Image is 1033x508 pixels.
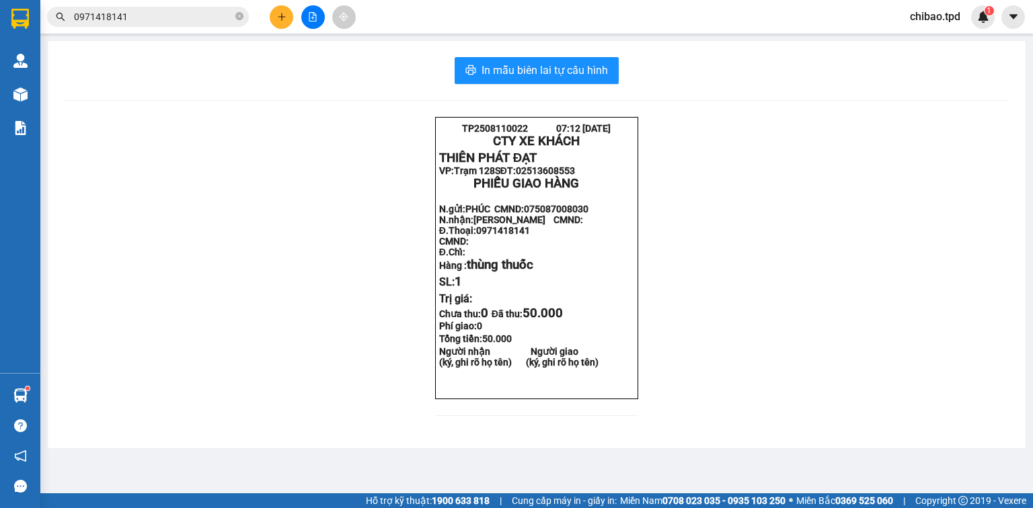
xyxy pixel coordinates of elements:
span: PHÚC CMND: [465,204,588,214]
span: SL: [439,276,462,288]
strong: CMND: [439,236,469,247]
span: [PERSON_NAME] CMND: [473,214,583,225]
span: | [903,493,905,508]
span: 1 [987,6,991,15]
sup: 1 [26,386,30,390]
strong: Phí giao: [439,321,482,331]
span: 0 [481,306,488,321]
span: 0971418141 [476,225,530,236]
sup: 1 [985,6,994,15]
span: In mẫu biên lai tự cấu hình [482,62,608,79]
strong: THIÊN PHÁT ĐẠT [439,151,537,165]
span: chibao.tpd [899,8,971,25]
span: ⚪️ [789,498,793,503]
span: Miền Bắc [796,493,893,508]
span: search [56,12,65,22]
img: warehouse-icon [13,54,28,68]
img: warehouse-icon [13,87,28,101]
span: Hỗ trợ kỹ thuật: [366,493,490,508]
span: Cung cấp máy in - giấy in: [512,493,617,508]
strong: 1900 633 818 [432,495,490,506]
span: message [14,480,27,493]
strong: N.nhận: [439,214,583,225]
strong: CTY XE KHÁCH [493,134,580,149]
span: 50.000 [482,333,512,344]
span: 075087008030 [524,204,588,214]
span: Tổng tiền: [439,333,512,344]
span: Trị giá: [439,292,472,305]
span: 50.000 [523,306,563,321]
span: | [500,493,502,508]
strong: Chưa thu: Đã thu: [439,308,563,319]
img: logo-vxr [11,9,29,29]
button: caret-down [1001,5,1025,29]
span: question-circle [14,419,27,432]
input: Tìm tên, số ĐT hoặc mã đơn [74,9,233,24]
span: caret-down [1007,11,1020,23]
span: close-circle [235,11,243,24]
img: icon-new-feature [977,11,989,23]
button: plus [270,5,293,29]
span: plus [277,12,286,22]
span: Miền Nam [620,493,786,508]
img: solution-icon [13,121,28,135]
strong: VP: SĐT: [439,165,575,176]
img: warehouse-icon [13,388,28,403]
button: aim [332,5,356,29]
strong: N.gửi: [439,204,588,214]
span: printer [465,65,476,77]
strong: 0369 525 060 [835,495,893,506]
span: 02513608553 [516,165,575,176]
strong: (ký, ghi rõ họ tên) (ký, ghi rõ họ tên) [439,357,599,368]
strong: Đ.Chỉ: [439,247,465,257]
span: [DATE] [582,123,611,134]
strong: Người nhận Người giao [439,346,578,357]
span: 0 [477,321,482,331]
strong: 0708 023 035 - 0935 103 250 [662,495,786,506]
span: 1 [455,274,462,289]
span: file-add [308,12,317,22]
span: TP2508110022 [462,123,528,134]
span: notification [14,450,27,462]
strong: Đ.Thoại: [439,225,530,236]
strong: Hàng : [439,260,533,271]
span: aim [339,12,348,22]
span: copyright [958,496,968,505]
span: Trạm 128 [454,165,495,176]
span: PHIẾU GIAO HÀNG [473,176,579,191]
span: close-circle [235,12,243,20]
button: printerIn mẫu biên lai tự cấu hình [455,57,619,84]
span: 07:12 [556,123,580,134]
span: thùng thuốc [467,257,533,272]
button: file-add [301,5,325,29]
